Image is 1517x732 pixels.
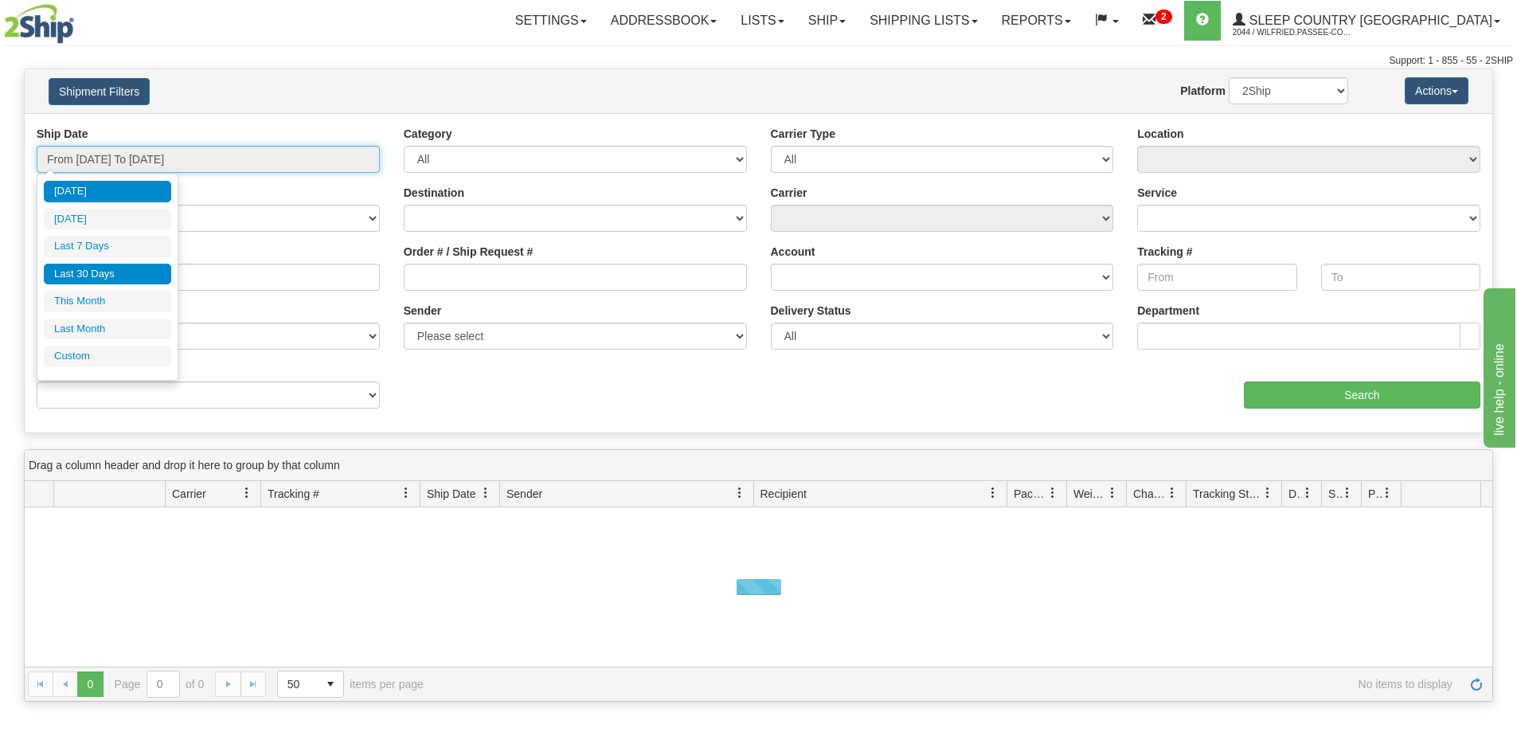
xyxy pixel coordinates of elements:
label: Carrier [771,185,807,201]
li: This Month [44,291,171,312]
button: Shipment Filters [49,78,150,105]
label: Sender [404,303,441,319]
li: Last 7 Days [44,236,171,257]
a: Tracking Status filter column settings [1254,480,1281,507]
label: Location [1137,126,1183,142]
label: Carrier Type [771,126,835,142]
a: Tracking # filter column settings [393,480,420,507]
span: Page sizes drop down [277,671,344,698]
span: No items to display [446,678,1452,691]
label: Destination [404,185,464,201]
a: Lists [729,1,796,41]
button: Actions [1405,77,1468,104]
span: Weight [1073,486,1107,502]
li: Last 30 Days [44,264,171,285]
span: Page of 0 [115,671,205,698]
span: Sender [506,486,542,502]
a: Sender filter column settings [726,480,753,507]
label: Platform [1180,83,1226,99]
span: 50 [287,676,308,692]
a: Weight filter column settings [1099,480,1126,507]
span: select [318,671,343,697]
li: Custom [44,346,171,367]
a: Recipient filter column settings [979,480,1007,507]
span: Delivery Status [1288,486,1302,502]
div: live help - online [12,10,147,29]
label: Order # / Ship Request # [404,244,534,260]
input: To [1321,264,1480,291]
span: items per page [277,671,424,698]
span: Ship Date [427,486,475,502]
label: Account [771,244,815,260]
sup: 2 [1155,10,1172,24]
li: Last Month [44,319,171,340]
a: Settings [503,1,599,41]
a: Addressbook [599,1,729,41]
a: Shipping lists [858,1,989,41]
a: Delivery Status filter column settings [1294,480,1321,507]
label: Tracking # [1137,244,1192,260]
a: Pickup Status filter column settings [1374,480,1401,507]
span: Charge [1133,486,1167,502]
a: Ship Date filter column settings [472,480,499,507]
label: Delivery Status [771,303,851,319]
span: Tracking # [268,486,319,502]
input: Search [1244,382,1480,409]
input: From [1137,264,1296,291]
a: Ship [796,1,858,41]
span: Tracking Status [1193,486,1262,502]
img: logo2044.jpg [4,4,74,44]
a: Carrier filter column settings [233,480,260,507]
div: Support: 1 - 855 - 55 - 2SHIP [4,54,1513,68]
span: Packages [1014,486,1047,502]
span: Shipment Issues [1328,486,1342,502]
a: Packages filter column settings [1039,480,1066,507]
a: Reports [990,1,1083,41]
span: Recipient [760,486,807,502]
label: Category [404,126,452,142]
span: Page 0 [77,671,103,697]
span: Carrier [172,486,206,502]
span: Sleep Country [GEOGRAPHIC_DATA] [1245,14,1492,27]
label: Department [1137,303,1199,319]
span: 2044 / Wilfried.Passee-Coutrin [1233,25,1352,41]
li: [DATE] [44,209,171,230]
a: Shipment Issues filter column settings [1334,480,1361,507]
div: grid grouping header [25,450,1492,481]
a: Sleep Country [GEOGRAPHIC_DATA] 2044 / Wilfried.Passee-Coutrin [1221,1,1512,41]
span: Pickup Status [1368,486,1382,502]
a: Refresh [1464,671,1489,697]
li: [DATE] [44,181,171,202]
label: Ship Date [37,126,88,142]
a: 2 [1131,1,1184,41]
iframe: chat widget [1480,284,1515,447]
a: Charge filter column settings [1159,480,1186,507]
label: Service [1137,185,1177,201]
